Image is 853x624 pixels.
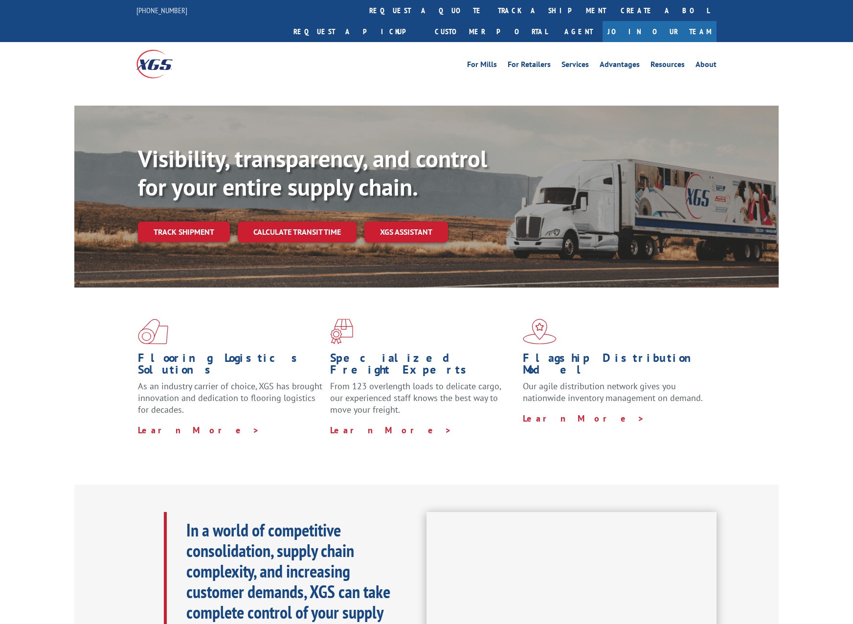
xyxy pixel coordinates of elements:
img: xgs-icon-total-supply-chain-intelligence-red [138,319,168,344]
span: Our agile distribution network gives you nationwide inventory management on demand. [523,380,703,403]
b: Visibility, transparency, and control for your entire supply chain. [138,143,487,202]
a: Learn More > [523,413,645,424]
img: xgs-icon-focused-on-flooring-red [330,319,353,344]
a: Agent [555,21,603,42]
h1: Specialized Freight Experts [330,352,515,380]
h1: Flooring Logistics Solutions [138,352,323,380]
a: Services [561,61,589,71]
a: Customer Portal [427,21,555,42]
p: From 123 overlength loads to delicate cargo, our experienced staff knows the best way to move you... [330,380,515,424]
h1: Flagship Distribution Model [523,352,708,380]
img: xgs-icon-flagship-distribution-model-red [523,319,557,344]
a: Track shipment [138,222,230,242]
a: About [696,61,717,71]
a: For Mills [467,61,497,71]
a: Advantages [600,61,640,71]
span: As an industry carrier of choice, XGS has brought innovation and dedication to flooring logistics... [138,380,322,415]
a: Learn More > [138,424,260,436]
a: Calculate transit time [238,222,357,243]
a: Join Our Team [603,21,717,42]
a: Resources [651,61,685,71]
a: Learn More > [330,424,452,436]
a: XGS ASSISTANT [364,222,448,243]
a: Request a pickup [286,21,427,42]
a: [PHONE_NUMBER] [136,5,187,15]
a: For Retailers [508,61,551,71]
